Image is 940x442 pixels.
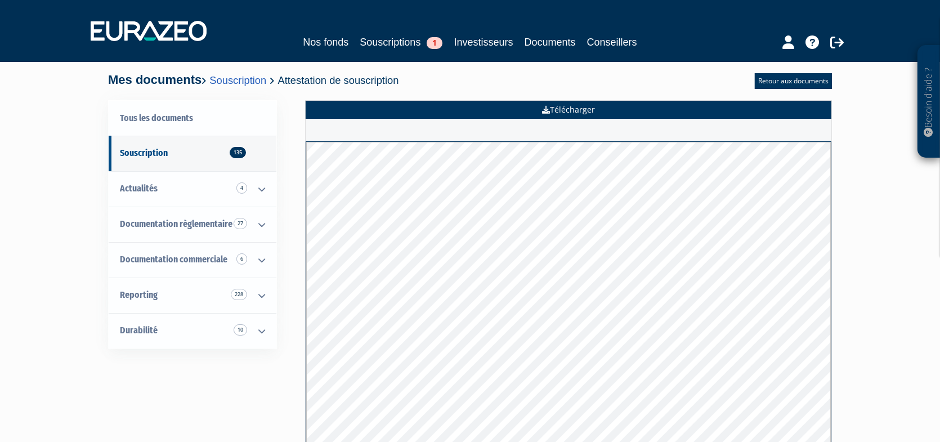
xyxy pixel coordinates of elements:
[231,289,247,300] span: 228
[120,325,158,336] span: Durabilité
[755,73,832,89] a: Retour aux documents
[236,253,247,265] span: 6
[91,21,207,41] img: 1732889491-logotype_eurazeo_blanc_rvb.png
[120,183,158,194] span: Actualités
[109,313,276,349] a: Durabilité 10
[230,147,246,158] span: 135
[209,74,266,86] a: Souscription
[587,34,637,50] a: Conseillers
[109,101,276,136] a: Tous les documents
[234,218,247,229] span: 27
[109,242,276,278] a: Documentation commerciale 6
[278,74,399,86] span: Attestation de souscription
[234,324,247,336] span: 10
[427,37,442,49] span: 1
[525,34,576,50] a: Documents
[109,171,276,207] a: Actualités 4
[923,51,935,153] p: Besoin d'aide ?
[120,289,158,300] span: Reporting
[306,101,831,119] a: Télécharger
[236,182,247,194] span: 4
[109,278,276,313] a: Reporting 228
[120,254,227,265] span: Documentation commerciale
[109,136,276,171] a: Souscription135
[303,34,348,50] a: Nos fonds
[108,73,399,87] h4: Mes documents
[109,207,276,242] a: Documentation règlementaire 27
[120,218,232,229] span: Documentation règlementaire
[360,34,442,50] a: Souscriptions1
[454,34,513,50] a: Investisseurs
[120,148,168,158] span: Souscription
